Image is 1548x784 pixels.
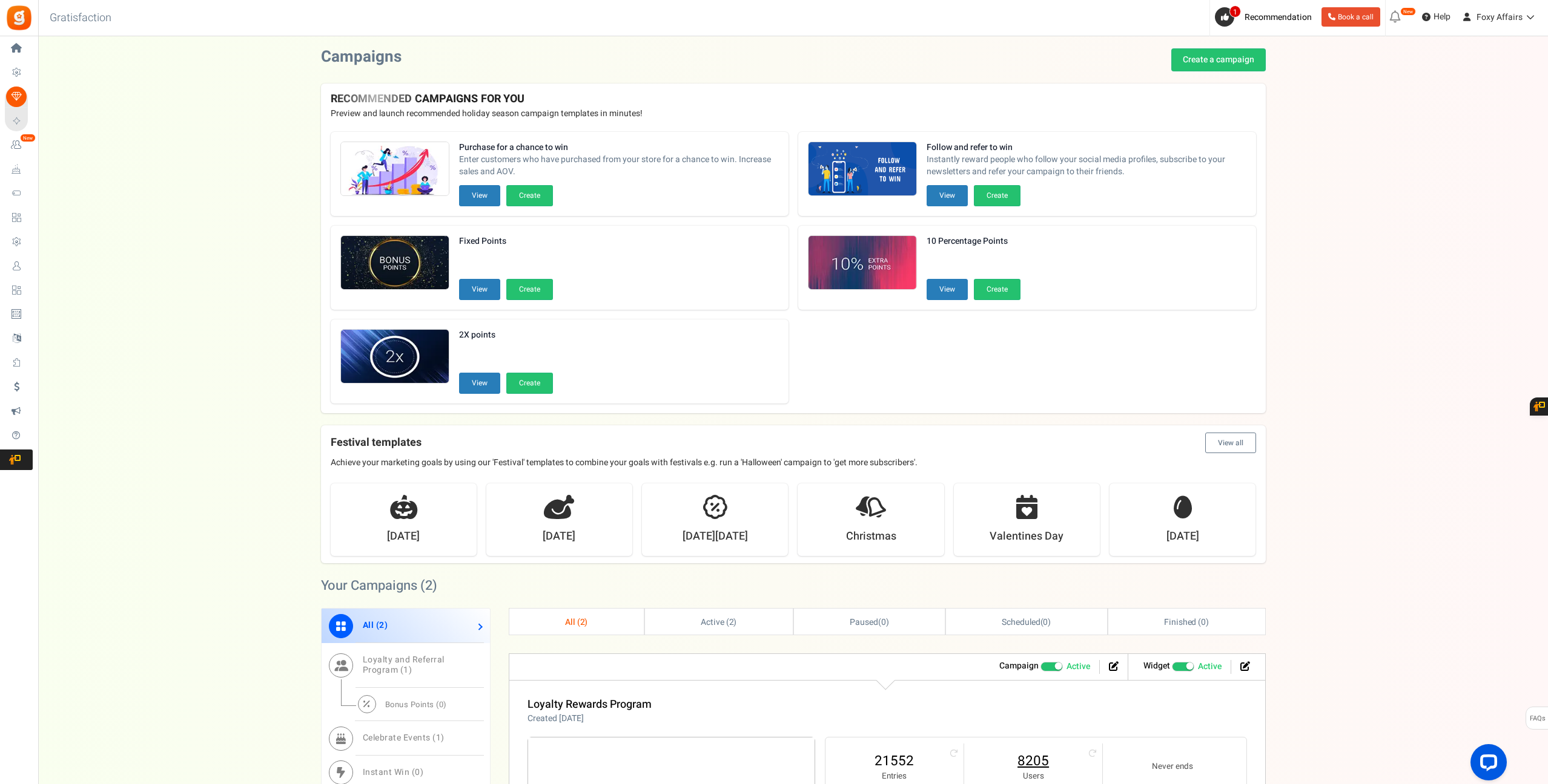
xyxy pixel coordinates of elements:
h4: RECOMMENDED CAMPAIGNS FOR YOU [331,93,1256,105]
button: Create [974,279,1020,300]
span: Scheduled [1002,616,1040,629]
button: View [459,185,500,206]
span: Active [1067,661,1090,673]
strong: [DATE] [387,529,420,544]
span: Finished ( ) [1164,616,1209,629]
strong: Christmas [846,529,896,544]
span: Help [1431,11,1450,23]
span: 1 [436,731,442,744]
strong: Follow and refer to win [927,142,1246,154]
span: 0 [1043,616,1048,629]
span: Instant Win ( ) [363,766,424,779]
strong: Purchase for a chance to win [459,142,779,154]
span: 1 [1229,5,1241,18]
span: 2 [379,619,385,632]
button: View [927,279,968,300]
span: ( ) [1002,616,1051,629]
span: 0 [1201,616,1206,629]
h4: Festival templates [331,433,1256,453]
button: View [927,185,968,206]
h3: Gratisfaction [36,6,125,30]
li: Widget activated [1134,660,1231,674]
p: Achieve your marketing goals by using our 'Festival' templates to combine your goals with festiva... [331,457,1256,469]
a: Help [1417,7,1455,27]
span: 2 [580,616,585,629]
a: 1 Recommendation [1215,7,1317,27]
img: Recommended Campaigns [341,236,449,290]
span: Active ( ) [701,616,737,629]
h2: Campaigns [321,48,402,66]
button: Create [506,185,553,206]
button: Create [506,373,553,394]
img: Recommended Campaigns [341,330,449,384]
a: 8205 [976,751,1090,771]
strong: [DATE] [1166,529,1199,544]
span: Recommendation [1245,11,1312,24]
strong: Widget [1143,659,1170,672]
strong: 10 Percentage Points [927,235,1020,247]
strong: Fixed Points [459,235,553,247]
span: All ( ) [565,616,588,629]
span: All ( ) [363,619,388,632]
span: Enter customers who have purchased from your store for a chance to win. Increase sales and AOV. [459,154,779,178]
span: Active [1198,661,1222,673]
strong: [DATE] [543,529,575,544]
p: Created [DATE] [528,713,652,725]
span: 2 [425,576,432,595]
span: Instantly reward people who follow your social media profiles, subscribe to your newsletters and ... [927,154,1246,178]
button: Create [974,185,1020,206]
em: New [20,134,36,142]
a: New [5,135,33,155]
span: Paused [850,616,878,629]
p: Preview and launch recommended holiday season campaign templates in minutes! [331,108,1256,120]
span: 0 [439,699,444,710]
em: New [1400,7,1416,16]
span: 0 [415,766,420,779]
img: Gratisfaction [5,4,33,31]
button: Create [506,279,553,300]
span: Foxy Affairs [1477,11,1523,24]
h2: Your Campaigns ( ) [321,580,437,592]
span: FAQs [1529,707,1546,730]
span: ( ) [850,616,889,629]
img: Recommended Campaigns [809,142,916,197]
span: Bonus Points ( ) [385,699,447,710]
span: Loyalty and Referral Program ( ) [363,653,445,676]
span: 1 [403,664,409,676]
button: View all [1205,433,1256,453]
a: Loyalty Rewards Program [528,696,652,713]
small: Users [976,771,1090,782]
small: Never ends [1115,761,1229,773]
strong: Campaign [999,659,1039,672]
img: Recommended Campaigns [341,142,449,197]
button: View [459,373,500,394]
small: Entries [838,771,951,782]
a: Book a call [1321,7,1380,27]
strong: Valentines Day [990,529,1063,544]
span: 0 [881,616,886,629]
span: Celebrate Events ( ) [363,731,445,744]
span: 2 [729,616,734,629]
a: Create a campaign [1171,48,1266,71]
img: Recommended Campaigns [809,236,916,290]
strong: [DATE][DATE] [683,529,748,544]
a: 21552 [838,751,951,771]
strong: 2X points [459,329,553,341]
button: View [459,279,500,300]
